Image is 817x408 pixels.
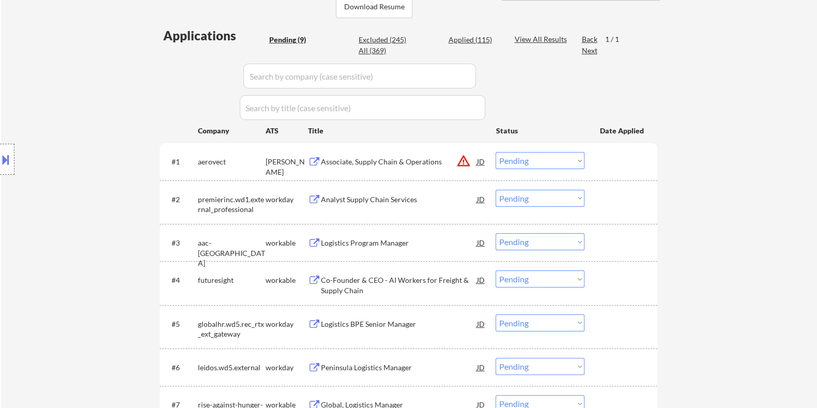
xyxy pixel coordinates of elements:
[320,319,476,329] div: Logistics BPE Senior Manager
[581,34,598,44] div: Back
[475,358,486,376] div: JD
[265,157,307,177] div: [PERSON_NAME]
[599,126,645,136] div: Date Applied
[320,275,476,295] div: Co-Founder & CEO - AI Workers for Freight & Supply Chain
[475,152,486,171] div: JD
[197,157,265,167] div: aerovect
[197,238,265,268] div: aac-[GEOGRAPHIC_DATA]
[581,46,598,56] div: Next
[197,362,265,373] div: leidos.wd5.external
[163,29,265,42] div: Applications
[496,121,584,140] div: Status
[171,362,189,373] div: #6
[265,126,307,136] div: ATS
[265,362,307,373] div: workday
[269,35,320,45] div: Pending (9)
[171,319,189,329] div: #5
[320,194,476,205] div: Analyst Supply Chain Services
[197,319,265,339] div: globalhr.wd5.rec_rtx_ext_gateway
[359,46,410,56] div: All (369)
[265,319,307,329] div: workday
[171,275,189,285] div: #4
[475,270,486,289] div: JD
[265,194,307,205] div: workday
[240,95,485,120] input: Search by title (case sensitive)
[514,34,569,44] div: View All Results
[197,194,265,215] div: premierinc.wd1.external_professional
[475,233,486,252] div: JD
[475,190,486,208] div: JD
[265,275,307,285] div: workable
[243,64,476,88] input: Search by company (case sensitive)
[197,275,265,285] div: futuresight
[320,157,476,167] div: Associate, Supply Chain & Operations
[359,35,410,45] div: Excluded (245)
[320,238,476,248] div: Logistics Program Manager
[197,126,265,136] div: Company
[605,34,628,44] div: 1 / 1
[456,154,470,168] button: warning_amber
[265,238,307,248] div: workable
[307,126,486,136] div: Title
[475,314,486,333] div: JD
[320,362,476,373] div: Peninsula Logistics Manager
[448,35,500,45] div: Applied (115)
